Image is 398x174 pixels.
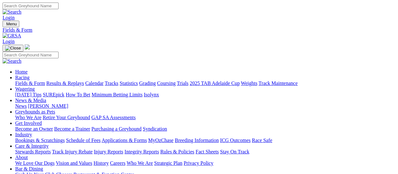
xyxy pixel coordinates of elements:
[43,92,64,97] a: SUREpick
[92,92,142,97] a: Minimum Betting Limits
[3,15,15,20] a: Login
[15,75,29,80] a: Racing
[15,115,41,120] a: Who We Are
[15,69,28,74] a: Home
[157,81,176,86] a: Coursing
[259,81,298,86] a: Track Maintenance
[15,81,45,86] a: Fields & Form
[94,149,123,154] a: Injury Reports
[3,27,395,33] a: Fields & Form
[15,126,53,132] a: Become an Owner
[15,109,55,114] a: Greyhounds as Pets
[92,126,142,132] a: Purchasing a Greyhound
[15,149,395,155] div: Care & Integrity
[220,149,249,154] a: Stay On Track
[15,103,395,109] div: News & Media
[3,39,15,44] a: Login
[160,149,194,154] a: Rules & Policies
[3,21,19,27] button: Toggle navigation
[15,103,27,109] a: News
[220,138,250,143] a: ICG Outcomes
[56,160,92,166] a: Vision and Values
[124,149,159,154] a: Integrity Reports
[15,143,49,149] a: Care & Integrity
[144,92,159,97] a: Isolynx
[66,138,100,143] a: Schedule of Fees
[15,86,35,92] a: Wagering
[148,138,174,143] a: MyOzChase
[15,160,395,166] div: About
[66,92,91,97] a: How To Bet
[3,52,59,58] input: Search
[3,58,22,64] img: Search
[6,22,17,26] span: Menu
[105,81,118,86] a: Tracks
[85,81,104,86] a: Calendar
[15,138,65,143] a: Bookings & Scratchings
[15,92,41,97] a: [DATE] Tips
[190,81,240,86] a: 2025 TAB Adelaide Cup
[93,160,109,166] a: History
[43,115,90,120] a: Retire Your Greyhound
[54,126,90,132] a: Become a Trainer
[127,160,153,166] a: Who We Are
[139,81,156,86] a: Grading
[143,126,167,132] a: Syndication
[15,166,43,171] a: Bar & Dining
[15,138,395,143] div: Industry
[52,149,92,154] a: Track Injury Rebate
[241,81,257,86] a: Weights
[3,33,21,39] img: GRSA
[15,120,42,126] a: Get Involved
[110,160,125,166] a: Careers
[5,46,21,51] img: Close
[175,138,219,143] a: Breeding Information
[46,81,84,86] a: Results & Replays
[184,160,213,166] a: Privacy Policy
[120,81,138,86] a: Statistics
[252,138,272,143] a: Race Safe
[25,44,30,49] img: logo-grsa-white.png
[154,160,182,166] a: Strategic Plan
[15,81,395,86] div: Racing
[15,115,395,120] div: Greyhounds as Pets
[3,9,22,15] img: Search
[15,98,46,103] a: News & Media
[15,149,51,154] a: Stewards Reports
[3,3,59,9] input: Search
[92,115,136,120] a: GAP SA Assessments
[196,149,219,154] a: Fact Sheets
[15,92,395,98] div: Wagering
[15,160,54,166] a: We Love Our Dogs
[102,138,147,143] a: Applications & Forms
[15,132,32,137] a: Industry
[177,81,188,86] a: Trials
[28,103,68,109] a: [PERSON_NAME]
[15,155,28,160] a: About
[15,126,395,132] div: Get Involved
[3,45,23,52] button: Toggle navigation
